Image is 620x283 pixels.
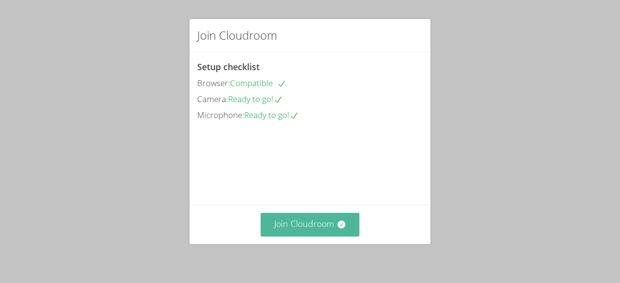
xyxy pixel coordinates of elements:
span: Ready to go! [228,93,283,104]
h2: Join Cloudroom [197,27,277,44]
span: Ready to go! [244,109,299,120]
button: Join Cloudroom [261,213,360,237]
span: Setup checklist [197,61,260,73]
span: Camera: [197,93,228,104]
span: Compatible [230,77,286,89]
span: Microphone: [197,109,244,120]
span: Browser: [197,77,230,89]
